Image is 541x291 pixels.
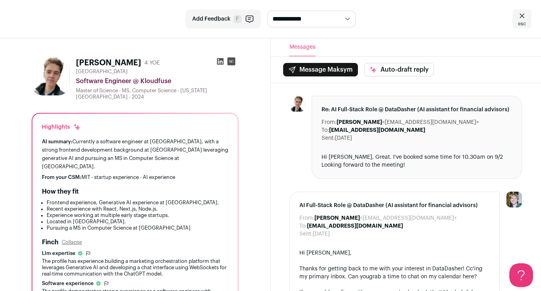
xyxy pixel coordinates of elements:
div: Software Engineer @ Kloudfuse [76,76,238,86]
span: AI Full-Stack Role @ DataDasher (AI assistant for financial advisors) [299,202,490,209]
span: From your CSM: [42,175,81,180]
h2: How they fit [42,187,79,196]
dt: From: [299,214,314,222]
img: 8615f1358d005685a200a42707994f555a32652497e9d54238fb69568a086e92.jpg [32,57,70,95]
dt: Sent: [299,230,313,238]
button: Auto-draft reply [364,63,434,76]
dd: <[EMAIL_ADDRESS][DOMAIN_NAME]> [314,214,457,222]
h2: Finch [42,238,59,247]
div: Thanks for getting back to me with your interest in DataDasher! Cc'ing my primary inbox. Can you ? [299,265,490,281]
div: Hi [PERSON_NAME], Great. I've booked some time for 10.30am on 9/2 Looking forward to the meeting! [322,153,512,169]
div: MIT - startup experience - AI experience [42,174,228,181]
button: Message Maksym [283,63,358,76]
img: 6494470-medium_jpg [506,192,522,207]
dd: [DATE] [335,134,352,142]
li: Located in [GEOGRAPHIC_DATA]. [47,219,228,225]
b: [EMAIL_ADDRESS][DOMAIN_NAME] [307,223,403,229]
div: Hi [PERSON_NAME], [299,249,490,257]
dt: From: [322,118,337,126]
span: esc [518,21,526,27]
span: Add Feedback [192,15,231,23]
span: AI summary: [42,139,72,144]
dt: To: [322,126,329,134]
span: F [234,15,242,23]
b: [EMAIL_ADDRESS][DOMAIN_NAME] [329,127,425,133]
span: Llm expertise [42,250,76,257]
div: 4 YOE [144,59,160,67]
dt: Sent: [322,134,335,142]
button: Messages [289,38,316,56]
div: Master of Science - MS, Computer Science - [US_STATE][GEOGRAPHIC_DATA] - 2024 [76,87,238,100]
li: Experience working at multiple early stage startups. [47,212,228,219]
button: Add Feedback F [185,10,261,29]
span: Software experience [42,280,94,287]
span: [GEOGRAPHIC_DATA] [76,68,128,75]
b: [PERSON_NAME] [337,120,382,125]
div: Highlights [42,123,81,131]
li: Recent experience with React, Next.js, Node.js. [47,206,228,212]
dt: To: [299,222,307,230]
a: grab a time to chat on my calendar here [369,274,474,280]
iframe: Help Scout Beacon - Open [509,263,533,287]
button: Collapse [62,239,82,245]
div: The profile has experience building a marketing orchestration platform that leverages Generative ... [42,258,228,277]
dd: <[EMAIL_ADDRESS][DOMAIN_NAME]> [337,118,479,126]
span: Re: AI Full-Stack Role @ DataDasher (AI assistant for financial advisors) [322,106,512,114]
b: [PERSON_NAME] [314,215,360,221]
img: 8615f1358d005685a200a42707994f555a32652497e9d54238fb69568a086e92.jpg [289,96,305,112]
dd: [DATE] [313,230,330,238]
li: Frontend experience, Generative AI experience at [GEOGRAPHIC_DATA]. [47,200,228,206]
li: Pursuing a MS in Computer Science at [GEOGRAPHIC_DATA] [47,225,228,231]
a: esc [513,10,532,29]
div: Currently a software engineer at [GEOGRAPHIC_DATA], with a strong frontend development background... [42,137,228,171]
h1: [PERSON_NAME] [76,57,141,68]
